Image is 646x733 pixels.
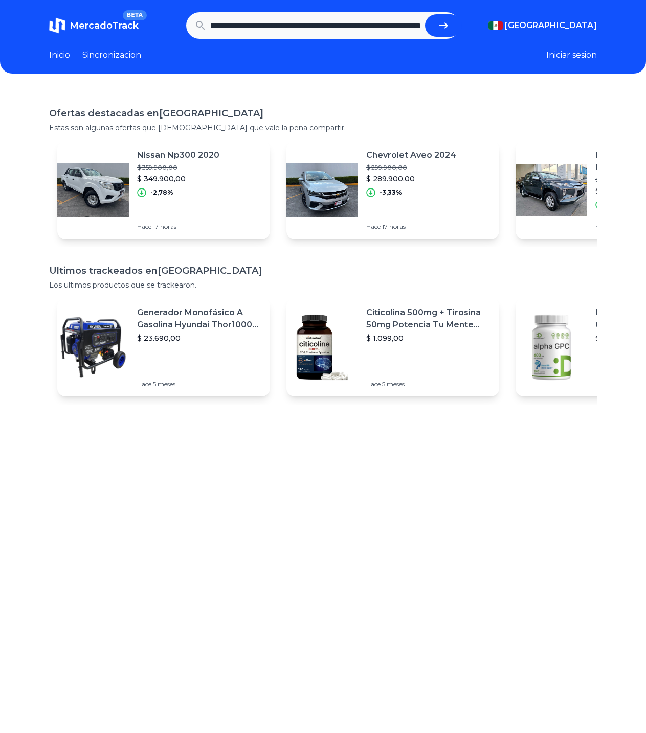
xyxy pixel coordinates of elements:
[57,154,129,226] img: Featured image
[49,49,70,61] a: Inicio
[137,333,262,343] p: $ 23.690,00
[366,306,491,331] p: Citicolina 500mg + Tirosina 50mg Potencia Tu Mente (120caps) Sabor Sin Sabor
[82,49,141,61] a: Sincronizacion
[366,333,491,343] p: $ 1.099,00
[366,149,456,161] p: Chevrolet Aveo 2024
[49,264,597,278] h1: Ultimos trackeados en [GEOGRAPHIC_DATA]
[150,188,173,197] p: -2,78%
[49,17,65,34] img: MercadoTrack
[57,312,129,383] img: Featured image
[57,298,270,396] a: Featured imageGenerador Monofásico A Gasolina Hyundai Thor10000 P 11.5 Kw$ 23.690,00Hace 5 meses
[57,141,270,239] a: Featured imageNissan Np300 2020$ 359.900,00$ 349.900,00-2,78%Hace 17 horas
[488,19,597,32] button: [GEOGRAPHIC_DATA]
[286,154,358,226] img: Featured image
[49,123,597,133] p: Estas son algunas ofertas que [DEMOGRAPHIC_DATA] que vale la pena compartir.
[137,380,262,388] p: Hace 5 meses
[546,49,597,61] button: Iniciar sesion
[49,106,597,121] h1: Ofertas destacadas en [GEOGRAPHIC_DATA]
[505,19,597,32] span: [GEOGRAPHIC_DATA]
[366,163,456,172] p: $ 299.900,00
[70,20,139,31] span: MercadoTrack
[137,306,262,331] p: Generador Monofásico A Gasolina Hyundai Thor10000 P 11.5 Kw
[286,312,358,383] img: Featured image
[123,10,147,20] span: BETA
[366,380,491,388] p: Hace 5 meses
[137,223,219,231] p: Hace 17 horas
[286,298,499,396] a: Featured imageCiticolina 500mg + Tirosina 50mg Potencia Tu Mente (120caps) Sabor Sin Sabor$ 1.099...
[366,223,456,231] p: Hace 17 horas
[366,174,456,184] p: $ 289.900,00
[137,174,219,184] p: $ 349.900,00
[137,149,219,161] p: Nissan Np300 2020
[49,17,139,34] a: MercadoTrackBETA
[516,312,587,383] img: Featured image
[286,141,499,239] a: Featured imageChevrolet Aveo 2024$ 299.900,00$ 289.900,00-3,33%Hace 17 horas
[137,163,219,172] p: $ 359.900,00
[488,21,503,30] img: Mexico
[49,280,597,290] p: Los ultimos productos que se trackearon.
[380,188,402,197] p: -3,33%
[516,154,587,226] img: Featured image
